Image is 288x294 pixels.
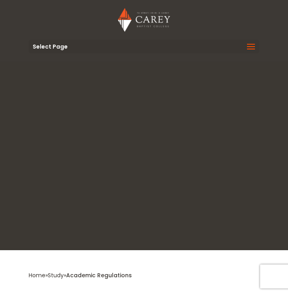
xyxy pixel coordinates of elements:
[66,271,132,279] span: Academic Regulations
[33,44,68,49] span: Select Page
[29,271,132,279] span: » »
[29,271,45,279] a: Home
[118,8,170,32] img: Carey Baptist College
[48,271,64,279] a: Study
